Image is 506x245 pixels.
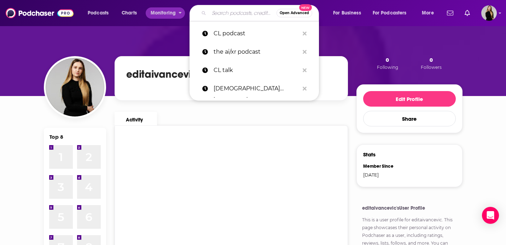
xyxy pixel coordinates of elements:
button: 0Followers [419,56,444,70]
button: 0Following [375,56,400,70]
div: Top 8 [50,133,63,140]
span: Following [377,65,398,70]
span: Monitoring [151,8,176,18]
button: open menu [328,7,370,19]
input: Search podcasts, credits, & more... [209,7,277,19]
span: Followers [421,65,442,70]
img: Podchaser - Follow, Share and Rate Podcasts [6,6,74,20]
span: For Podcasters [373,8,407,18]
span: New [299,4,312,11]
span: 0 [386,56,389,63]
div: [DATE] [363,172,405,178]
div: Member Since [363,163,405,169]
button: Share [363,111,456,126]
button: open menu [417,7,443,19]
button: open menu [368,7,417,19]
p: canadian lawyer pocdast [214,79,299,98]
a: editaivancevic [412,217,442,222]
h1: editaivancevic [126,68,197,80]
a: CL talk [190,61,319,79]
a: [DEMOGRAPHIC_DATA] lawyer pocdast [190,79,319,98]
img: editaivancevic [46,58,104,116]
div: Search podcasts, credits, & more... [196,5,326,21]
img: User Profile [481,5,497,21]
a: Activity [115,112,157,125]
button: open menu [83,7,118,19]
div: Open Intercom Messenger [482,207,499,224]
span: For Business [333,8,361,18]
p: CL podcast [214,24,299,43]
a: Show notifications dropdown [462,7,473,19]
span: More [422,8,434,18]
button: Show profile menu [481,5,497,21]
button: Edit Profile [363,91,456,107]
span: Charts [122,8,137,18]
button: Open AdvancedNew [277,9,312,17]
a: the ai/xr podcast [190,43,319,61]
p: CL talk [214,61,299,79]
h4: editaivancevic's User Profile [362,205,457,211]
h3: Stats [363,151,376,158]
span: Podcasts [88,8,109,18]
a: Charts [117,7,141,19]
a: Show notifications dropdown [444,7,456,19]
button: open menu [146,7,185,19]
span: Open Advanced [280,11,309,15]
a: CL podcast [190,24,319,43]
p: the ai/xr podcast [214,43,299,61]
span: Logged in as editaivancevic [481,5,497,21]
span: 0 [430,56,433,63]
